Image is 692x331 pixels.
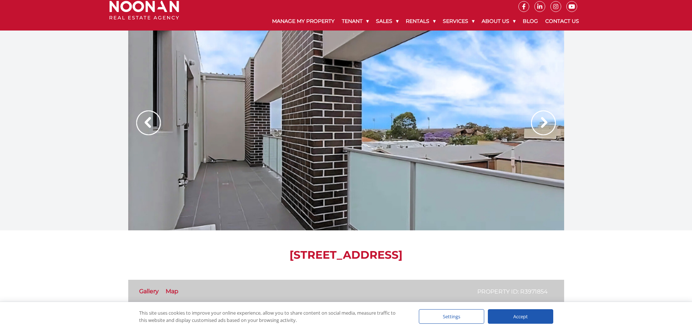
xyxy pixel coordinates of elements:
[402,12,439,31] a: Rentals
[128,249,564,262] h1: [STREET_ADDRESS]
[372,12,402,31] a: Sales
[268,12,338,31] a: Manage My Property
[478,12,519,31] a: About Us
[531,110,556,135] img: Arrow slider
[166,288,178,295] a: Map
[477,287,548,296] p: Property ID: R3971854
[136,110,161,135] img: Arrow slider
[542,12,583,31] a: Contact Us
[139,288,159,295] a: Gallery
[439,12,478,31] a: Services
[488,309,553,324] div: Accept
[139,309,404,324] div: This site uses cookies to improve your online experience, allow you to share content on social me...
[419,309,484,324] div: Settings
[519,12,542,31] a: Blog
[338,12,372,31] a: Tenant
[109,1,179,20] img: Noonan Real Estate Agency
